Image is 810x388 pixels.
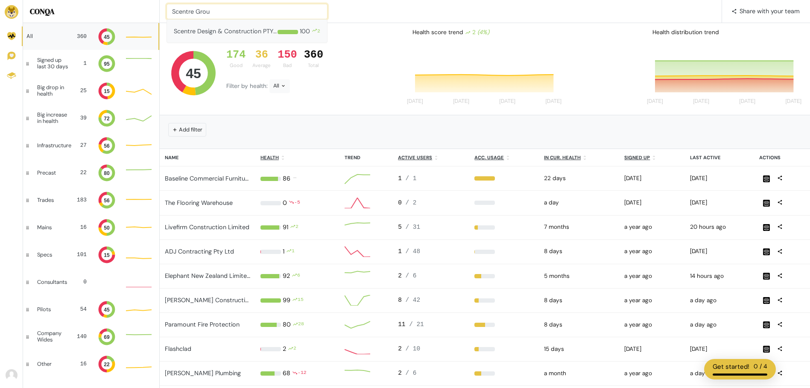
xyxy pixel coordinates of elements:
div: Average [252,62,271,69]
div: 0 / 4 [754,362,767,372]
div: 150 [278,49,297,61]
div: 22 [73,169,87,177]
div: 28 [298,320,304,330]
div: Health distribution trend [646,25,807,40]
a: Big increase in health 39 72 [23,105,159,132]
div: 2025-08-10 10:00pm [544,296,614,305]
a: Trades 183 56 [23,187,159,214]
span: / 6 [405,272,416,279]
div: 2025-03-09 10:00pm [544,272,614,280]
span: / 10 [405,345,420,352]
tspan: [DATE] [739,99,755,105]
div: 174 [226,49,246,61]
a: Flashclad [165,345,191,353]
div: 2025-08-18 01:50pm [690,223,749,231]
u: Signed up [624,155,650,160]
a: Signed up last 30 days 1 95 [23,50,159,77]
div: Health score trend [406,25,567,40]
div: Scentre Design & Construction PTY LTD [174,20,278,43]
u: Health [260,155,279,160]
div: All [26,33,66,39]
div: Other [37,361,66,367]
img: Avatar [6,369,18,381]
div: 0% [474,201,534,205]
div: 2025-03-04 10:22am [624,345,680,353]
div: 2024-05-15 11:23am [624,369,680,378]
div: Specs [37,252,66,258]
span: / 31 [405,224,420,230]
div: -5 [294,198,300,208]
div: Big drop in health [37,85,70,97]
div: 6 [297,271,300,281]
span: / 1 [405,175,416,182]
img: Brand [5,5,18,19]
div: Total [304,62,323,69]
div: 54 [73,305,87,313]
div: 33% [474,274,534,278]
span: Filter by health: [226,82,269,90]
div: 1 [398,247,464,257]
div: 11 [398,320,464,330]
div: 39 [78,114,87,122]
div: 15 [298,296,304,305]
div: 2025-08-10 10:00pm [544,321,614,329]
div: 16 [73,360,87,368]
div: 2025-08-10 10:00pm [544,247,614,256]
div: 2 [283,344,286,354]
div: 2025-08-14 10:37am [690,345,749,353]
tspan: [DATE] [407,99,423,105]
div: Consultants [37,279,67,285]
div: 1 [398,174,464,184]
span: / 21 [409,321,424,328]
div: 0 [283,198,287,208]
div: 2 [465,28,489,37]
div: 2 [398,271,464,281]
button: Scentre Design & Construction PTY LTD 100 2 [167,19,328,43]
div: Signed up last 30 days [37,57,71,70]
a: The Flooring Warehouse [165,199,233,207]
input: Search for company... [167,4,328,19]
div: 2 [398,344,464,354]
span: / 2 [405,199,416,206]
th: Actions [754,149,810,166]
div: 2024-05-15 11:26am [624,296,680,305]
div: 360 [73,32,87,41]
div: 2025-08-18 10:51am [690,369,749,378]
tspan: [DATE] [499,99,515,105]
div: 360 [304,49,323,61]
a: [PERSON_NAME] Constructions [165,296,255,304]
tspan: [DATE] [647,99,663,105]
div: 2 [317,20,320,43]
a: Pilots 54 45 [23,296,159,323]
div: 33% [474,371,534,376]
a: Baseline Commercial Furniture Pty Ltd T/A Form+Function [165,175,329,182]
div: Pilots [37,306,66,312]
div: Trades [37,197,66,203]
div: Big increase in health [37,112,71,124]
div: 2025-08-17 10:00pm [544,198,614,207]
a: Consultants 0 [23,268,159,296]
div: 2025-01-12 10:00pm [544,223,614,231]
a: Elephant New Zealand Limited [165,272,251,280]
div: 2024-05-15 11:26am [624,272,680,280]
div: 1 [283,247,284,257]
div: 2025-08-07 02:38pm [690,198,749,207]
div: 92 [283,271,290,281]
div: All [269,79,290,93]
div: 99 [283,296,290,305]
div: 19% [474,298,534,303]
div: Precast [37,170,66,176]
div: 1 [292,247,295,257]
div: Good [226,62,246,69]
span: / 42 [405,297,420,303]
th: Name [160,149,255,166]
div: 16% [474,225,534,230]
tspan: [DATE] [453,99,469,105]
div: 2025-08-15 09:51am [690,174,749,183]
a: All 360 45 [23,23,159,50]
div: 2025-08-03 10:00pm [544,345,614,353]
th: Last active [685,149,754,166]
a: Specs 101 15 [23,241,159,268]
a: Mains 16 50 [23,214,159,241]
a: ADJ Contracting Pty Ltd [165,248,234,255]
